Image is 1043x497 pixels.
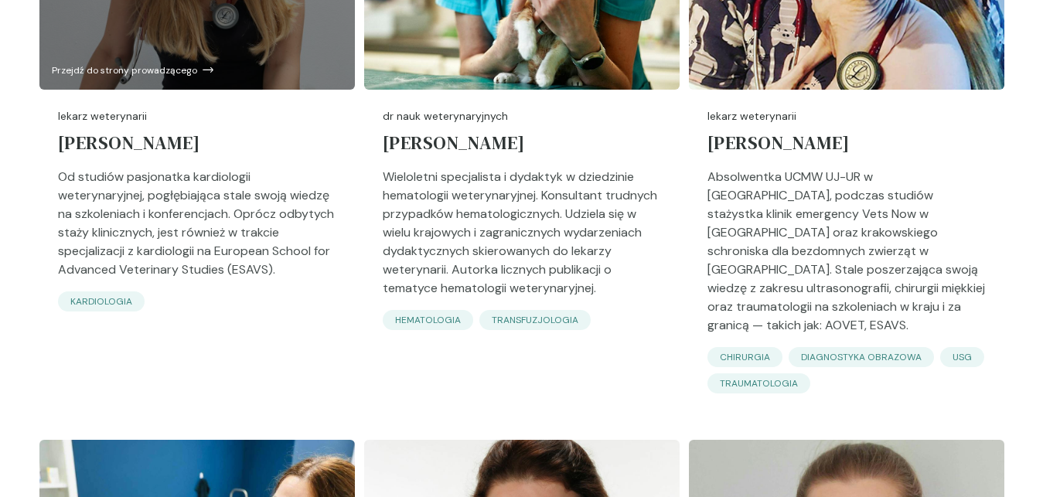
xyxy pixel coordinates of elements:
p: USG [953,350,972,364]
p: Wieloletni specjalista i dydaktyk w dziedzinie hematologii weterynaryjnej. Konsultant trudnych pr... [383,168,661,310]
p: diagnostyka obrazowa [801,350,922,364]
p: chirurgia [720,350,770,364]
p: hematologia [395,313,461,327]
p: Od studiów pasjonatka kardiologii weterynaryjnej, pogłębiająca stale swoją wiedzę na szkoleniach ... [58,168,336,291]
p: traumatologia [720,376,798,390]
p: lekarz weterynarii [707,108,986,124]
a: [PERSON_NAME] [58,124,336,168]
p: Przejdź do strony prowadzącego [52,63,197,77]
a: [PERSON_NAME] [383,124,661,168]
p: lekarz weterynarii [58,108,336,124]
p: dr nauk weterynaryjnych [383,108,661,124]
p: transfuzjologia [492,313,578,327]
p: Absolwentka UCMW UJ-UR w [GEOGRAPHIC_DATA], podczas studiów stażystka klinik emergency Vets Now w... [707,168,986,347]
p: kardiologia [70,294,132,308]
a: [PERSON_NAME] [707,124,986,168]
